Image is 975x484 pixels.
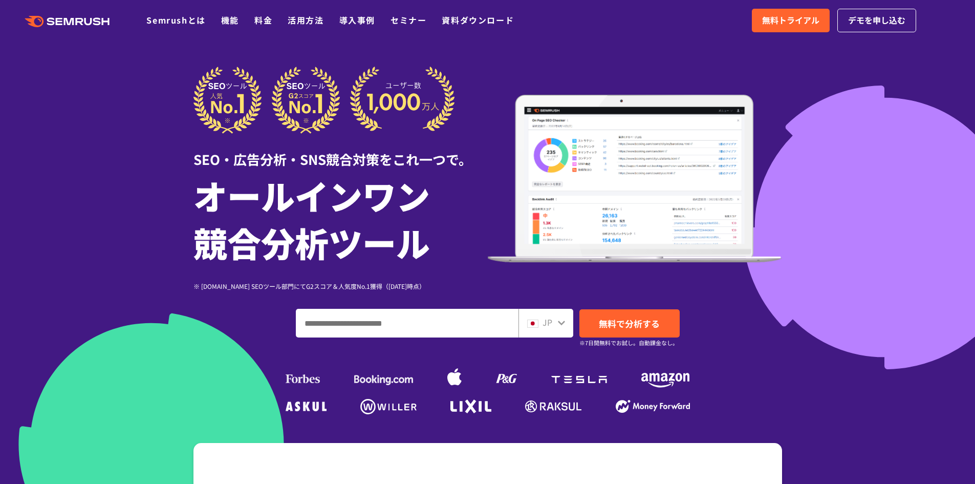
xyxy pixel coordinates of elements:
[837,9,916,32] a: デモを申し込む
[579,309,680,338] a: 無料で分析する
[146,14,205,26] a: Semrushとは
[193,134,488,169] div: SEO・広告分析・SNS競合対策をこれ一つで。
[193,281,488,291] div: ※ [DOMAIN_NAME] SEOツール部門にてG2スコア＆人気度No.1獲得（[DATE]時点）
[193,172,488,266] h1: オールインワン 競合分析ツール
[254,14,272,26] a: 料金
[599,317,660,330] span: 無料で分析する
[339,14,375,26] a: 導入事例
[288,14,323,26] a: 活用方法
[579,338,678,348] small: ※7日間無料でお試し。自動課金なし。
[442,14,514,26] a: 資料ダウンロード
[221,14,239,26] a: 機能
[762,14,819,27] span: 無料トライアル
[848,14,905,27] span: デモを申し込む
[391,14,426,26] a: セミナー
[543,316,552,328] span: JP
[752,9,830,32] a: 無料トライアル
[296,309,518,337] input: ドメイン、キーワードまたはURLを入力してください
